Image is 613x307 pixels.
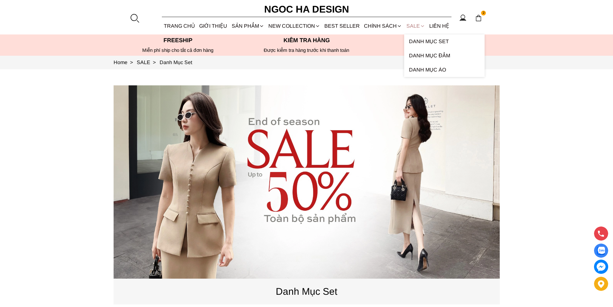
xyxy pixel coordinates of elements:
a: SALE [404,17,427,34]
a: Link to SALE [137,60,160,65]
font: Kiểm tra hàng [283,37,330,43]
a: BEST SELLER [322,17,362,34]
a: NEW COLLECTION [266,17,322,34]
span: > [127,60,135,65]
a: Display image [594,244,608,258]
a: GIỚI THIỆU [197,17,229,34]
div: SẢN PHẨM [229,17,266,34]
span: > [150,60,158,65]
a: Danh Mục Áo [404,63,485,77]
a: Ngoc Ha Design [258,2,355,17]
a: Link to Danh Mục Set [160,60,192,65]
a: Danh Mục Set [404,34,485,49]
img: Display image [597,247,605,255]
p: Freeship [114,37,242,44]
p: Được kiểm tra hàng trước khi thanh toán [242,47,371,53]
a: LIÊN HỆ [427,17,451,34]
a: Danh Mục Đầm [404,49,485,63]
h6: Độc quyền tại website [371,47,500,53]
p: Hotline: [371,37,500,44]
a: Link to Home [114,60,137,65]
a: TRANG CHỦ [162,17,197,34]
p: Danh Mục Set [114,284,500,299]
a: messenger [594,260,608,274]
img: img-CART-ICON-ksit0nf1 [475,14,482,22]
div: Miễn phí ship cho tất cả đơn hàng [114,47,242,53]
div: Chính sách [362,17,404,34]
span: 2 [481,11,486,16]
